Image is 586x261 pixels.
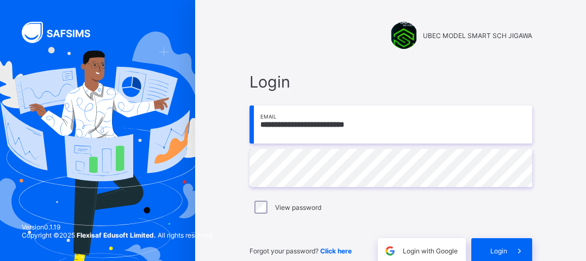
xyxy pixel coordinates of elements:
[384,245,396,257] img: google.396cfc9801f0270233282035f929180a.svg
[423,32,532,40] span: UBEC MODEL SMART SCH JIGAWA
[77,231,156,239] strong: Flexisaf Edusoft Limited.
[22,22,103,43] img: SAFSIMS Logo
[275,203,321,212] label: View password
[490,247,507,255] span: Login
[250,72,532,91] span: Login
[320,247,352,255] a: Click here
[22,223,214,231] span: Version 0.1.19
[403,247,458,255] span: Login with Google
[22,231,214,239] span: Copyright © 2025 All rights reserved.
[250,247,352,255] span: Forgot your password?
